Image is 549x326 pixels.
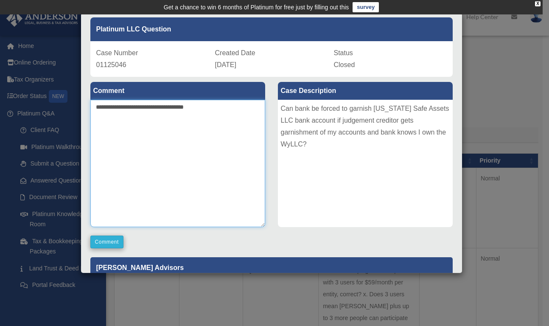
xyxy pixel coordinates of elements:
div: Platinum LLC Question [90,17,453,41]
span: 01125046 [96,61,126,68]
label: Case Description [278,82,453,100]
div: Can bank be forced to garnish [US_STATE] Safe Assets LLC bank account if judgement creditor gets ... [278,100,453,227]
label: Comment [90,82,265,100]
button: Comment [90,236,124,248]
a: survey [353,2,379,12]
span: [DATE] [215,61,236,68]
span: Closed [334,61,355,68]
span: Case Number [96,49,138,56]
span: Status [334,49,353,56]
p: [PERSON_NAME] Advisors [90,257,453,278]
span: Created Date [215,49,255,56]
div: Get a chance to win 6 months of Platinum for free just by filling out this [164,2,349,12]
div: close [535,1,541,6]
